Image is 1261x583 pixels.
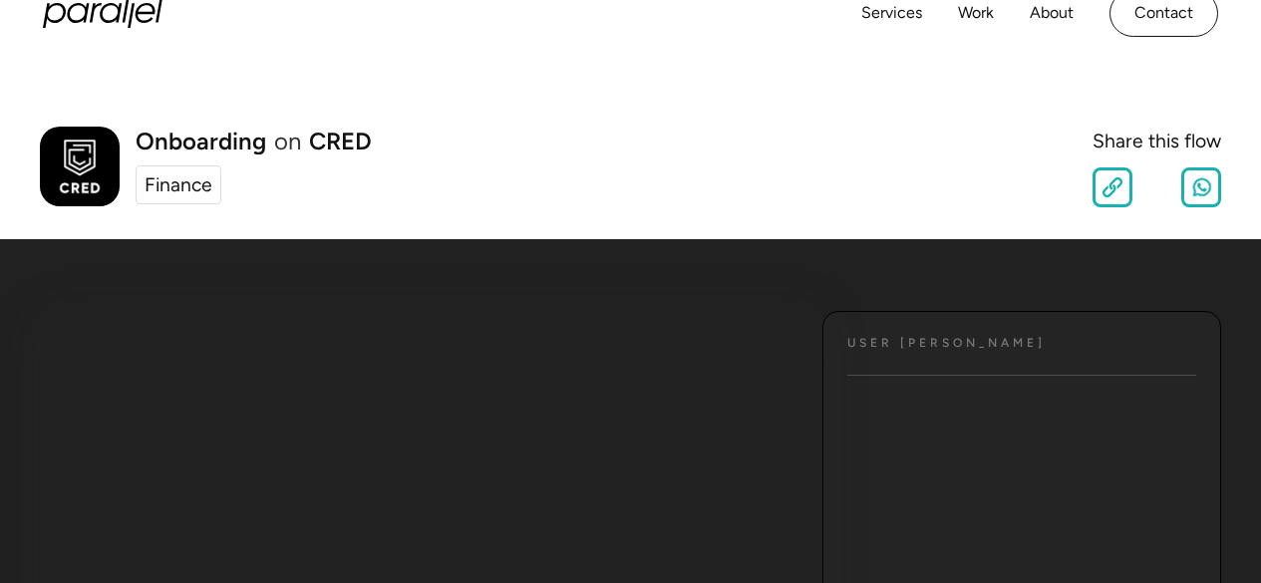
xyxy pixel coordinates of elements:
[136,130,266,153] h1: Onboarding
[309,130,372,153] a: CRED
[847,336,1046,351] h4: User [PERSON_NAME]
[145,170,212,199] div: Finance
[1093,127,1221,155] div: Share this flow
[136,165,221,204] a: Finance
[274,130,301,153] div: on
